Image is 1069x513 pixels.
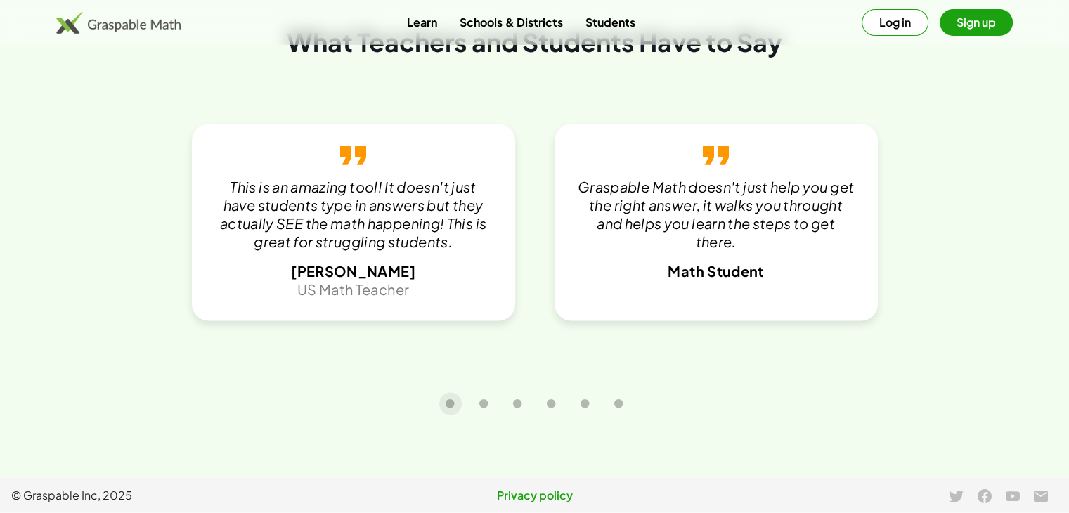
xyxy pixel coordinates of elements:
span: © Graspable Inc, 2025 [11,487,360,504]
button: Carousel slide 3 of 6 [507,393,529,415]
button: Carousel slide 1 of 6 [439,393,462,415]
a: Privacy policy [360,487,708,504]
button: Carousel slide 5 of 6 [574,393,597,415]
span: Math Student [668,262,763,280]
button: Carousel slide 2 of 6 [473,393,495,415]
span: US Math Teacher [297,280,409,298]
p: Graspable Math doesn't just help you get the right answer, it walks you throught and helps you le... [577,178,855,251]
button: Carousel slide 4 of 6 [540,393,563,415]
p: This is an amazing tool! It doesn't just have students type in answers but they actually SEE the ... [214,178,493,251]
a: Students [574,9,646,35]
button: Carousel slide 6 of 6 [608,393,630,415]
span: [PERSON_NAME] [291,262,415,280]
a: Schools & Districts [448,9,574,35]
button: Log in [862,9,928,36]
a: Learn [396,9,448,35]
button: Sign up [940,9,1013,36]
